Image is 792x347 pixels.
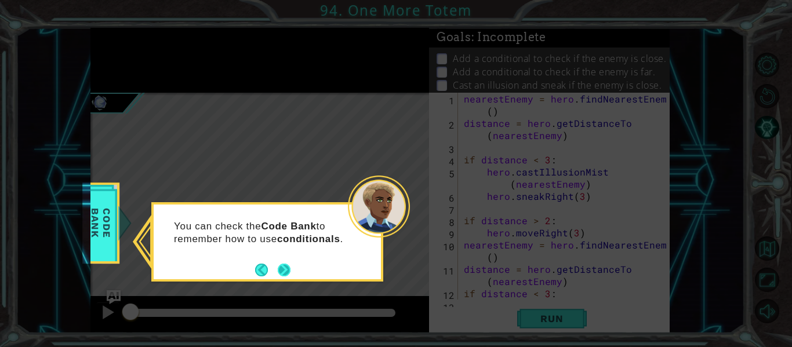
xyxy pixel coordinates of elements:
[174,220,347,246] p: You can check the to remember how to use .
[273,259,295,280] button: Next
[277,233,340,244] strong: conditionals
[261,221,316,232] strong: Code Bank
[255,264,278,276] button: Back
[86,190,116,257] span: Code Bank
